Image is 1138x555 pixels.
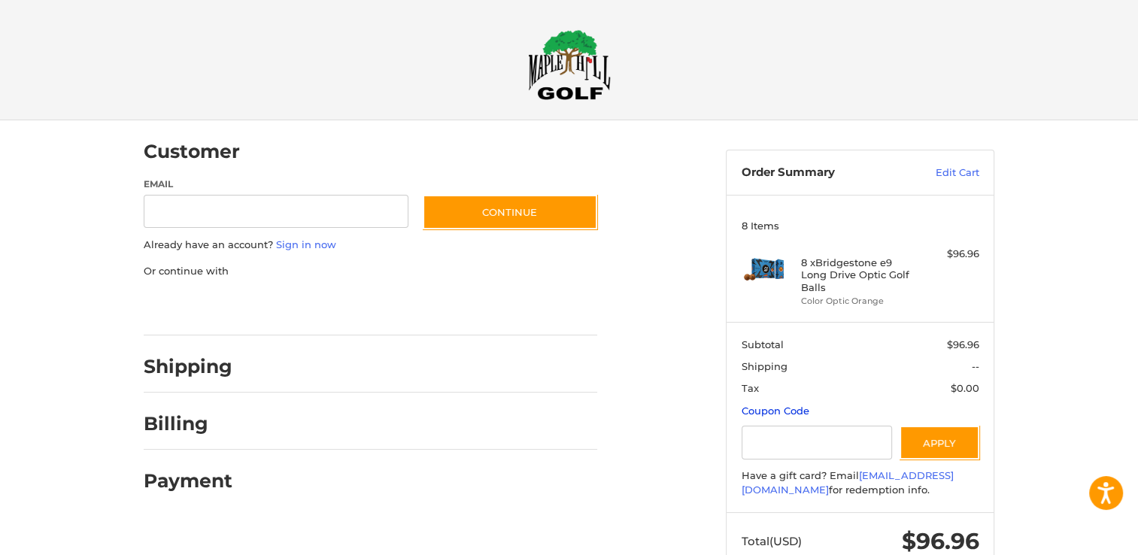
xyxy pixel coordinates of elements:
[276,238,336,250] a: Sign in now
[144,469,232,493] h2: Payment
[742,426,893,459] input: Gift Certificate or Coupon Code
[742,382,759,394] span: Tax
[144,264,597,279] p: Or continue with
[144,140,240,163] h2: Customer
[528,29,611,100] img: Maple Hill Golf
[903,165,979,180] a: Edit Cart
[972,360,979,372] span: --
[266,293,379,320] iframe: PayPal-paylater
[742,220,979,232] h3: 8 Items
[947,338,979,350] span: $96.96
[920,247,979,262] div: $96.96
[742,165,903,180] h3: Order Summary
[801,256,916,293] h4: 8 x Bridgestone e9 Long Drive Optic Golf Balls
[742,360,787,372] span: Shipping
[423,195,597,229] button: Continue
[394,293,507,320] iframe: PayPal-venmo
[139,293,252,320] iframe: PayPal-paypal
[144,177,408,191] label: Email
[144,238,597,253] p: Already have an account?
[144,412,232,435] h2: Billing
[801,295,916,308] li: Color Optic Orange
[951,382,979,394] span: $0.00
[742,338,784,350] span: Subtotal
[742,469,979,498] div: Have a gift card? Email for redemption info.
[742,405,809,417] a: Coupon Code
[902,527,979,555] span: $96.96
[742,534,802,548] span: Total (USD)
[900,426,979,459] button: Apply
[144,355,232,378] h2: Shipping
